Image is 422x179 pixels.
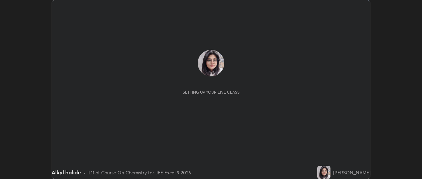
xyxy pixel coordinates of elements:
[317,166,330,179] img: e1dd08db89924fdf9fb4dedfba36421f.jpg
[333,169,370,176] div: [PERSON_NAME]
[84,169,86,176] div: •
[183,90,240,95] div: Setting up your live class
[52,168,81,176] div: Alkyl halide
[89,169,191,176] div: L11 of Course On Chemistry for JEE Excel 9 2026
[198,50,224,76] img: e1dd08db89924fdf9fb4dedfba36421f.jpg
